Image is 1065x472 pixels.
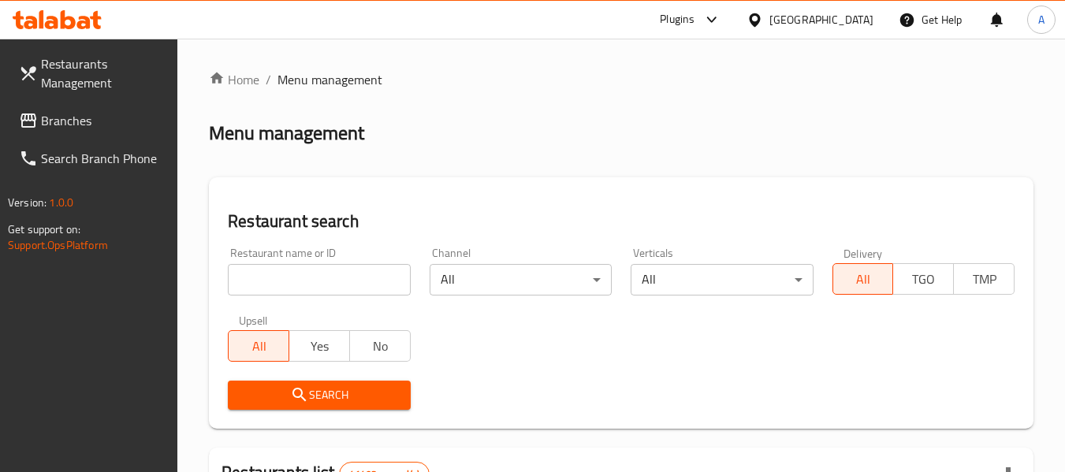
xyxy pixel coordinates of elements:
a: Branches [6,102,178,139]
div: Plugins [660,10,694,29]
div: All [631,264,813,295]
input: Search for restaurant name or ID.. [228,264,410,295]
button: All [228,330,289,362]
label: Upsell [239,314,268,325]
button: No [349,330,411,362]
nav: breadcrumb [209,70,1033,89]
span: 1.0.0 [49,192,73,213]
a: Search Branch Phone [6,139,178,177]
span: Menu management [277,70,382,89]
button: All [832,263,894,295]
button: Search [228,381,410,410]
label: Delivery [843,247,883,258]
div: All [430,264,612,295]
span: All [840,268,888,291]
span: A [1038,11,1045,28]
li: / [266,70,271,89]
h2: Menu management [209,121,364,146]
button: TGO [892,263,954,295]
span: TGO [899,268,948,291]
span: Restaurants Management [41,54,166,92]
span: Search Branch Phone [41,149,166,168]
h2: Restaurant search [228,210,1015,233]
span: No [356,335,404,358]
div: [GEOGRAPHIC_DATA] [769,11,873,28]
a: Restaurants Management [6,45,178,102]
span: Get support on: [8,219,80,240]
a: Home [209,70,259,89]
span: Search [240,385,397,405]
span: TMP [960,268,1008,291]
button: TMP [953,263,1015,295]
span: Yes [296,335,344,358]
span: All [235,335,283,358]
a: Support.OpsPlatform [8,235,108,255]
span: Branches [41,111,166,130]
span: Version: [8,192,47,213]
button: Yes [289,330,350,362]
